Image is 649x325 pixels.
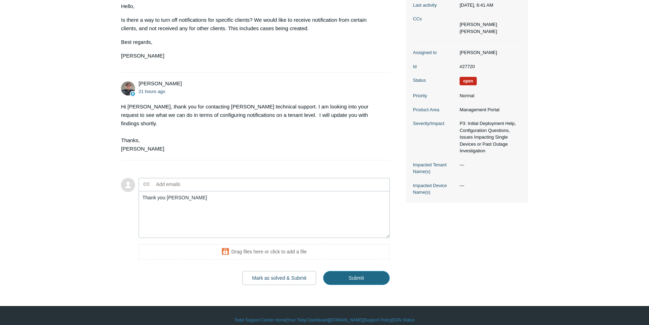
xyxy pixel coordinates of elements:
[393,317,415,323] a: SGN Status
[364,317,392,323] a: Support Policy
[456,63,521,70] dd: #27720
[413,161,456,175] dt: Impacted Tenant Name(s)
[139,80,182,86] span: Matt Robinson
[460,21,497,28] li: Aaron Argiropoulos
[413,49,456,56] dt: Assigned to
[456,120,521,154] dd: P3: Initial Deployment Help, Configuration Questions, Issues Impacting Single Devices or Past Out...
[287,317,328,323] a: Your Todyl Dashboard
[323,271,390,285] input: Submit
[413,106,456,113] dt: Product Area
[456,92,521,99] dd: Normal
[121,52,383,60] p: [PERSON_NAME]
[456,106,521,113] dd: Management Portal
[460,28,497,35] li: Eliezer Mendoza
[121,102,383,153] div: Hi [PERSON_NAME], thank you for contacting [PERSON_NAME] technical support. I am looking into you...
[413,92,456,99] dt: Priority
[121,2,383,11] p: Hello,
[139,89,165,94] time: 08/27/2025, 14:00
[413,63,456,70] dt: Id
[153,179,229,190] input: Add emails
[456,182,521,189] dd: —
[143,179,150,190] label: CC
[329,317,363,323] a: [DOMAIN_NAME]
[121,16,383,33] p: Is there a way to turn off notifications for specific clients? We would like to receive notificat...
[413,15,456,22] dt: CCs
[413,120,456,127] dt: Severity/Impact
[460,77,477,85] span: We are working on a response for you
[242,271,316,285] button: Mark as solved & Submit
[413,2,456,9] dt: Last activity
[234,317,286,323] a: Todyl Support Center Home
[413,77,456,84] dt: Status
[413,182,456,196] dt: Impacted Device Name(s)
[456,49,521,56] dd: [PERSON_NAME]
[121,38,383,46] p: Best regards,
[456,161,521,168] dd: —
[139,191,390,238] textarea: Add your reply
[460,2,493,8] time: 08/28/2025, 06:41
[121,317,528,323] div: | | | |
